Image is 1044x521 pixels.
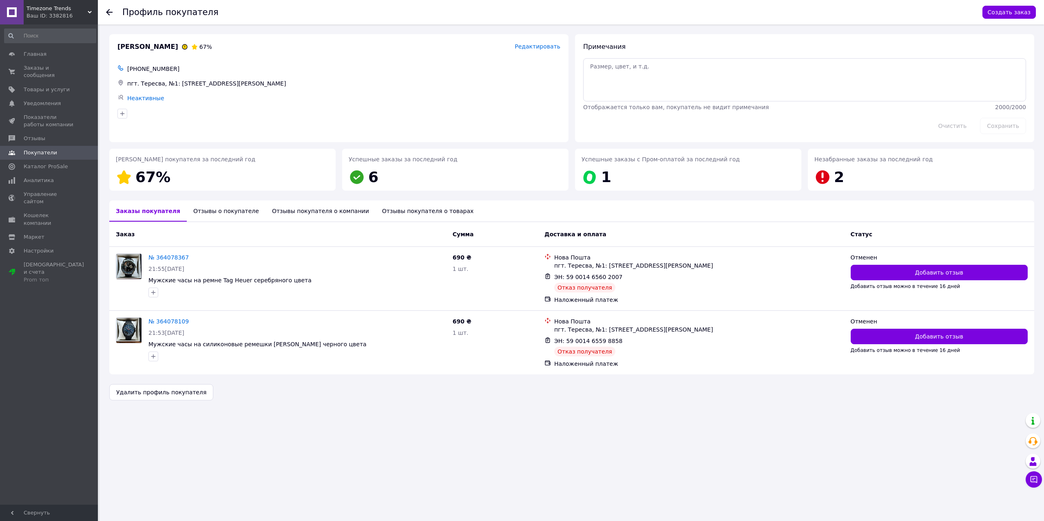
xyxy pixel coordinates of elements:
[554,274,623,280] span: ЭН: 59 0014 6560 2007
[554,283,615,292] div: Отказ получателя
[106,8,113,16] div: Вернуться назад
[122,7,219,17] h1: Профиль покупателя
[851,231,872,237] span: Статус
[116,318,142,343] img: Фото товару
[24,276,84,284] div: Prom топ
[995,104,1026,110] span: 2000 / 2000
[109,200,187,222] div: Заказы покупателя
[24,51,46,58] span: Главная
[187,200,265,222] div: Отзывы о покупателе
[27,5,88,12] span: Timezone Trends
[4,29,96,43] input: Поиск
[135,169,170,185] span: 67%
[554,253,844,262] div: Нова Пошта
[834,169,844,185] span: 2
[453,266,469,272] span: 1 шт.
[24,64,75,79] span: Заказы и сообщения
[453,330,469,336] span: 1 шт.
[24,212,75,226] span: Кошелек компании
[116,254,142,279] img: Фото товару
[453,254,471,261] span: 690 ₴
[982,6,1036,19] button: Создать заказ
[583,104,769,110] span: Отображается только вам, покупатель не видит примечания
[117,42,178,52] span: [PERSON_NAME]
[453,231,474,237] span: Сумма
[24,163,68,170] span: Каталог ProSale
[851,253,1028,262] div: Отменен
[554,296,844,304] div: Наложенный платеж
[24,149,57,156] span: Покупатели
[554,360,844,368] div: Наложенный платеж
[127,95,164,101] a: Неактивные
[814,156,933,163] span: Незабранные заказы за последний год
[851,265,1028,280] button: Добавить отзыв
[1026,471,1042,488] button: Чат с покупателем
[554,317,844,325] div: Нова Пошта
[851,317,1028,325] div: Отменен
[148,277,312,284] a: Мужские часы на ремне Tag Heuer серебряного цвета
[24,233,44,241] span: Маркет
[148,266,184,272] span: 21:55[DATE]
[148,318,189,325] a: № 364078109
[148,341,367,347] a: Мужские часы на силиконовые ремешки [PERSON_NAME] черного цвета
[554,338,623,344] span: ЭН: 59 0014 6559 8858
[915,268,963,277] span: Добавить отзыв
[368,169,378,185] span: 6
[24,261,84,284] span: [DEMOGRAPHIC_DATA] и счета
[453,318,471,325] span: 690 ₴
[851,347,960,353] span: Добавить отзыв можно в течение 16 дней
[265,200,376,222] div: Отзывы покупателя о компании
[24,191,75,205] span: Управление сайтом
[24,86,70,93] span: Товары и услуги
[24,114,75,128] span: Показатели работы компании
[126,78,562,89] div: пгт. Тересва, №1: [STREET_ADDRESS][PERSON_NAME]
[109,384,213,400] button: Удалить профиль покупателя
[554,262,844,270] div: пгт. Тересва, №1: [STREET_ADDRESS][PERSON_NAME]
[601,169,611,185] span: 1
[148,330,184,336] span: 21:53[DATE]
[583,43,626,51] span: Примечания
[24,247,53,255] span: Настройки
[116,231,135,237] span: Заказ
[915,332,963,341] span: Добавить отзыв
[544,231,606,237] span: Доставка и оплата
[349,156,458,163] span: Успешные заказы за последний год
[116,156,255,163] span: [PERSON_NAME] покупателя за последний год
[126,63,562,75] div: [PHONE_NUMBER]
[582,156,740,163] span: Успешные заказы с Пром-оплатой за последний год
[116,253,142,279] a: Фото товару
[199,44,212,50] span: 67%
[554,325,844,334] div: пгт. Тересва, №1: [STREET_ADDRESS][PERSON_NAME]
[515,43,560,50] span: Редактировать
[24,100,61,107] span: Уведомления
[24,177,54,184] span: Аналитика
[851,329,1028,344] button: Добавить отзыв
[148,254,189,261] a: № 364078367
[851,284,960,289] span: Добавить отзыв можно в течение 16 дней
[554,347,615,356] div: Отказ получателя
[24,135,45,142] span: Отзывы
[116,317,142,343] a: Фото товару
[376,200,480,222] div: Отзывы покупателя о товарах
[27,12,98,20] div: Ваш ID: 3382816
